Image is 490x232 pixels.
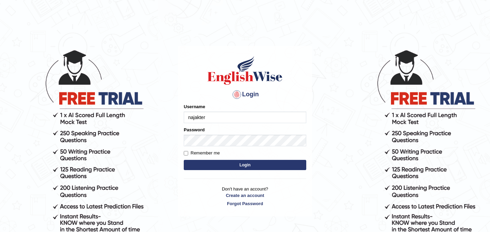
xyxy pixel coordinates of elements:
h4: Login [184,89,306,100]
p: Don't have an account? [184,186,306,207]
label: Password [184,127,205,133]
a: Create an account [184,192,306,199]
button: Login [184,160,306,170]
a: Forgot Password [184,200,306,207]
label: Username [184,103,205,110]
input: Remember me [184,151,188,155]
label: Remember me [184,150,220,156]
img: Logo of English Wise sign in for intelligent practice with AI [206,55,284,86]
